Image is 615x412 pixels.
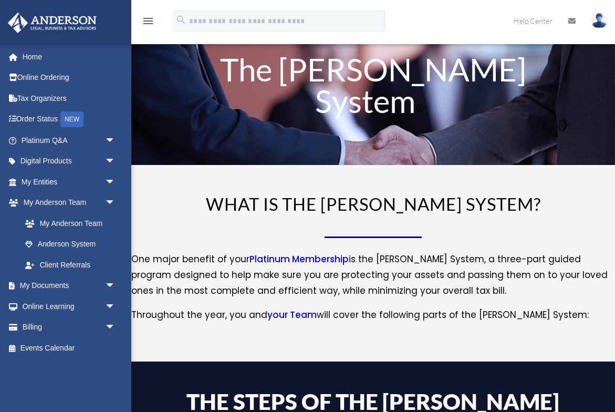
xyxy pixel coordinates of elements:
a: Tax Organizers [7,88,131,109]
p: One major benefit of your is the [PERSON_NAME] System, a three-part guided program designed to he... [131,252,615,307]
span: arrow_drop_down [105,171,126,193]
a: Platinum Q&Aarrow_drop_down [7,130,131,151]
a: your Team [267,308,317,326]
p: Throughout the year, you and will cover the following parts of the [PERSON_NAME] System: [131,307,615,323]
a: Home [7,46,131,67]
img: Anderson Advisors Platinum Portal [5,13,100,33]
span: arrow_drop_down [105,296,126,317]
a: Order StatusNEW [7,109,131,130]
span: arrow_drop_down [105,275,126,297]
i: menu [142,15,154,27]
img: User Pic [591,13,607,28]
a: Platinum Membership [249,253,349,271]
div: NEW [60,111,84,127]
a: Digital Productsarrow_drop_down [7,151,131,172]
span: arrow_drop_down [105,192,126,214]
h1: The [PERSON_NAME] System [180,54,567,122]
span: arrow_drop_down [105,151,126,172]
a: menu [142,18,154,27]
a: Events Calendar [7,337,131,358]
a: My Documentsarrow_drop_down [7,275,131,296]
a: My Entitiesarrow_drop_down [7,171,131,192]
a: Online Ordering [7,67,131,88]
a: My Anderson Team [15,213,131,234]
a: Online Learningarrow_drop_down [7,296,131,317]
a: My Anderson Teamarrow_drop_down [7,192,131,213]
a: Billingarrow_drop_down [7,317,131,338]
a: Anderson System [15,234,126,255]
span: arrow_drop_down [105,317,126,338]
span: WHAT IS THE [PERSON_NAME] SYSTEM? [206,193,541,214]
span: arrow_drop_down [105,130,126,151]
i: search [175,14,187,26]
a: Client Referrals [15,254,131,275]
